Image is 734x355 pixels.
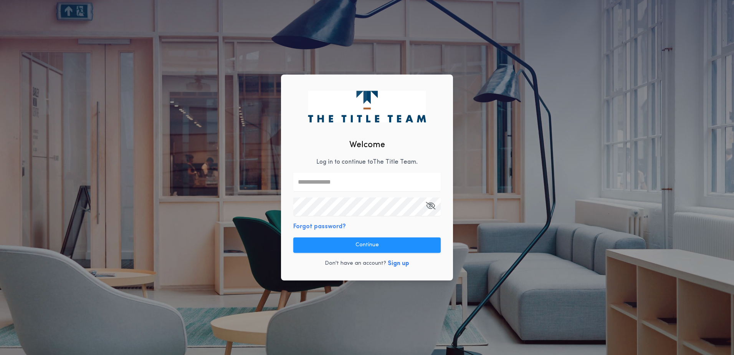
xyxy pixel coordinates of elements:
[316,158,418,167] p: Log in to continue to The Title Team .
[349,139,385,151] h2: Welcome
[293,237,441,253] button: Continue
[388,259,409,268] button: Sign up
[308,91,426,122] img: logo
[325,260,386,267] p: Don't have an account?
[293,222,346,231] button: Forgot password?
